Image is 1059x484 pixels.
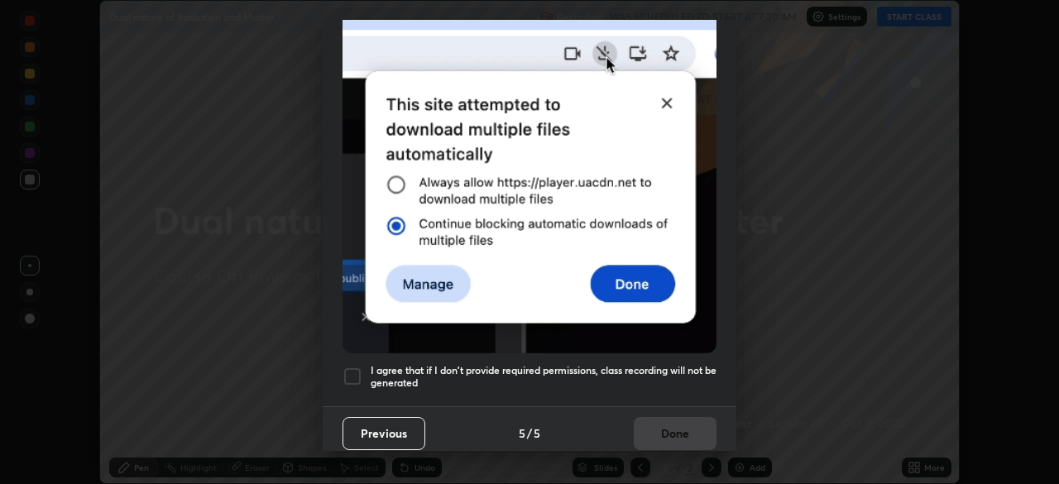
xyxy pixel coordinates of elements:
h4: / [527,424,532,442]
h4: 5 [534,424,540,442]
h4: 5 [519,424,525,442]
h5: I agree that if I don't provide required permissions, class recording will not be generated [371,364,716,390]
button: Previous [343,417,425,450]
